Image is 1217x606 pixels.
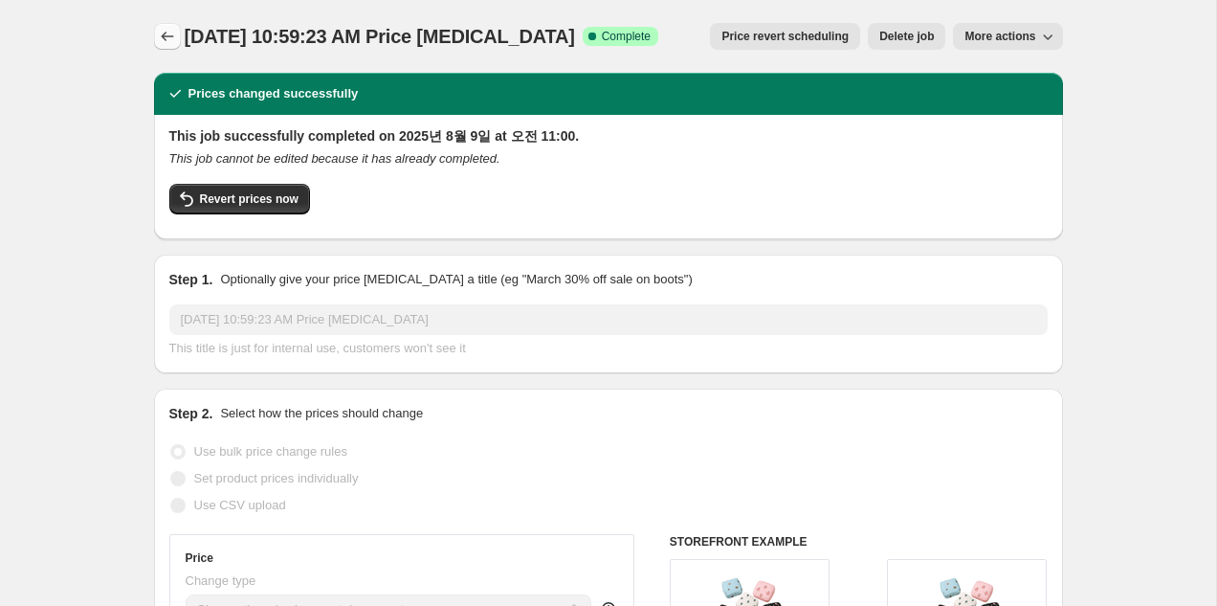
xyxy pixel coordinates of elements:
button: Price revert scheduling [710,23,860,50]
h6: STOREFRONT EXAMPLE [670,534,1048,550]
span: Price revert scheduling [721,29,849,44]
span: More actions [964,29,1035,44]
span: Change type [186,573,256,588]
span: Delete job [879,29,934,44]
span: Revert prices now [200,191,299,207]
button: More actions [953,23,1062,50]
i: This job cannot be edited because it has already completed. [169,151,500,166]
button: Revert prices now [169,184,310,214]
button: Price change jobs [154,23,181,50]
h2: Prices changed successfully [188,84,359,103]
button: Delete job [868,23,945,50]
span: This title is just for internal use, customers won't see it [169,341,466,355]
span: Use CSV upload [194,498,286,512]
span: [DATE] 10:59:23 AM Price [MEDICAL_DATA] [185,26,575,47]
span: Complete [602,29,651,44]
p: Optionally give your price [MEDICAL_DATA] a title (eg "March 30% off sale on boots") [220,270,692,289]
h2: This job successfully completed on 2025년 8월 9일 at 오전 11:00. [169,126,1048,146]
h2: Step 2. [169,404,213,423]
span: Set product prices individually [194,471,359,485]
h2: Step 1. [169,270,213,289]
input: 30% off holiday sale [169,304,1048,335]
p: Select how the prices should change [220,404,423,423]
h3: Price [186,550,213,566]
span: Use bulk price change rules [194,444,347,459]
